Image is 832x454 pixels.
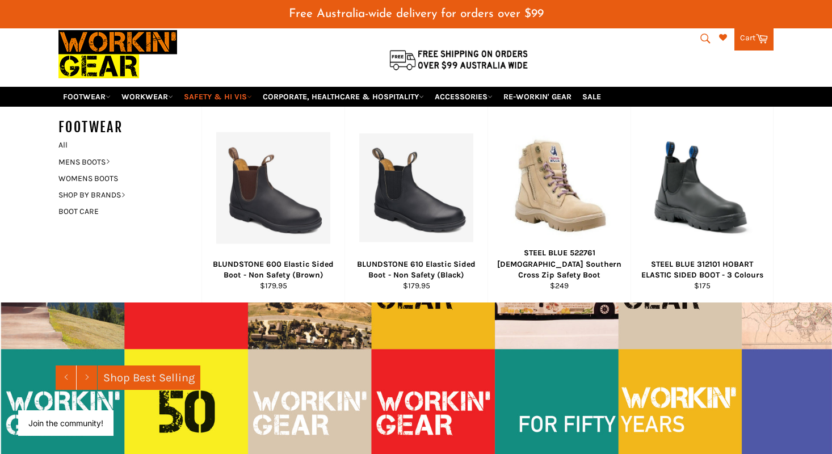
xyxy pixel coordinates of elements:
a: SHOP BY BRANDS [53,187,190,203]
div: $175 [638,280,766,291]
h5: FOOTWEAR [58,118,201,137]
button: Join the community! [28,418,103,428]
div: STEEL BLUE 522761 [DEMOGRAPHIC_DATA] Southern Cross Zip Safety Boot [495,247,624,280]
a: WOMENS BOOTS [53,170,190,187]
div: BLUNDSTONE 610 Elastic Sided Boot - Non Safety (Black) [352,259,481,281]
a: ACCESSORIES [430,87,497,107]
img: Workin Gear leaders in Workwear, Safety Boots, PPE, Uniforms. Australia's No.1 in Workwear [58,22,177,86]
a: BLUNDSTONE 600 Elastic Sided Boot - Non Safety (Brown) - Workin Gear BLUNDSTONE 600 Elastic Sided... [201,107,344,302]
div: $179.95 [209,280,338,291]
a: BOOT CARE [53,203,190,220]
a: SAFETY & HI VIS [179,87,257,107]
a: CORPORATE, HEALTHCARE & HOSPITALITY [258,87,428,107]
div: BLUNDSTONE 600 Elastic Sided Boot - Non Safety (Brown) [209,259,338,281]
div: $179.95 [352,280,481,291]
a: STEEL BLUE 522761 Ladies Southern Cross Zip Safety Boot - Workin Gear STEEL BLUE 522761 [DEMOGRAP... [488,107,631,302]
a: RE-WORKIN' GEAR [499,87,576,107]
div: $249 [495,280,624,291]
a: STEEL BLUE 312101 HOBART ELASTIC SIDED BOOT - Workin' Gear STEEL BLUE 312101 HOBART ELASTIC SIDED... [631,107,774,302]
img: BLUNDSTONE 600 Elastic Sided Boot - Non Safety (Brown) - Workin Gear [216,132,330,243]
span: Free Australia-wide delivery for orders over $99 [289,8,544,20]
a: All [53,137,201,153]
a: Cart [734,27,774,51]
img: STEEL BLUE 312101 HOBART ELASTIC SIDED BOOT - Workin' Gear [645,137,759,238]
img: Flat $9.95 shipping Australia wide [388,48,530,72]
img: STEEL BLUE 522761 Ladies Southern Cross Zip Safety Boot - Workin Gear [502,131,616,245]
div: STEEL BLUE 312101 HOBART ELASTIC SIDED BOOT - 3 Colours [638,259,766,281]
a: Shop Best Selling [98,365,200,390]
a: SALE [578,87,606,107]
img: BLUNDSTONE 610 Elastic Sided Boot - Non Safety - Workin Gear [359,133,473,242]
a: FOOTWEAR [58,87,115,107]
a: MENS BOOTS [53,154,190,170]
a: BLUNDSTONE 610 Elastic Sided Boot - Non Safety - Workin Gear BLUNDSTONE 610 Elastic Sided Boot - ... [344,107,488,302]
a: WORKWEAR [117,87,178,107]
